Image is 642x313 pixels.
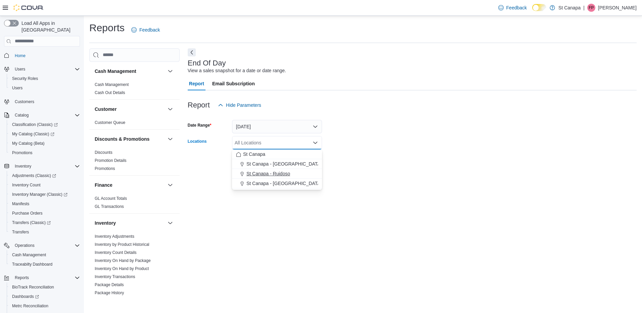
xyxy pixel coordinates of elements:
h3: Customer [95,106,117,113]
span: St Canapa - Ruidoso [246,170,290,177]
a: Promotions [9,149,35,157]
a: Security Roles [9,75,41,83]
span: St Canapa - [GEOGRAPHIC_DATA] [246,161,322,167]
button: Catalog [12,111,31,119]
span: Promotions [95,166,115,171]
button: Customers [1,97,83,106]
span: Adjustments (Classic) [9,172,80,180]
span: Email Subscription [212,77,255,90]
span: Transfers (Classic) [9,219,80,227]
span: Inventory Adjustments [95,234,134,239]
p: | [583,4,585,12]
button: Cash Management [166,67,174,75]
span: Feedback [506,4,527,11]
button: Promotions [7,148,83,158]
div: Customer [89,119,180,129]
button: Operations [1,241,83,250]
button: Hide Parameters [215,98,264,112]
span: Traceabilty Dashboard [12,262,52,267]
span: Metrc Reconciliation [12,303,48,309]
span: FP [589,4,594,12]
a: Adjustments (Classic) [7,171,83,180]
div: Discounts & Promotions [89,148,180,175]
span: Hide Parameters [226,102,261,108]
span: My Catalog (Classic) [9,130,80,138]
button: Cash Management [95,68,165,75]
span: Transfers [12,229,29,235]
button: Traceabilty Dashboard [7,260,83,269]
span: Feedback [139,27,160,33]
span: Transfers [9,228,80,236]
span: Reports [15,275,29,280]
button: Reports [12,274,32,282]
button: Transfers [7,227,83,237]
a: Home [12,52,28,60]
span: Inventory Manager (Classic) [9,190,80,198]
h3: End Of Day [188,59,226,67]
a: Transfers (Classic) [7,218,83,227]
span: Cash Management [95,82,129,87]
a: GL Transactions [95,204,124,209]
a: My Catalog (Beta) [9,139,47,147]
div: Cash Management [89,81,180,99]
span: Users [12,85,22,91]
a: Metrc Reconciliation [9,302,51,310]
span: Home [15,53,26,58]
a: Classification (Classic) [9,121,60,129]
span: Transfers (Classic) [12,220,51,225]
p: [PERSON_NAME] [598,4,637,12]
a: Traceabilty Dashboard [9,260,55,268]
button: Finance [95,182,165,188]
span: Users [15,66,25,72]
span: Customers [15,99,34,104]
button: Users [12,65,28,73]
span: Catalog [12,111,80,119]
a: Manifests [9,200,32,208]
span: Purchase Orders [9,209,80,217]
a: Package History [95,290,124,295]
a: Package Details [95,282,124,287]
button: Operations [12,241,37,250]
span: Cash Management [9,251,80,259]
a: My Catalog (Classic) [9,130,57,138]
span: Inventory Count Details [95,250,137,255]
h3: Cash Management [95,68,136,75]
span: Promotions [12,150,33,155]
img: Cova [13,4,44,11]
span: St Canapa [243,151,265,158]
span: My Catalog (Beta) [9,139,80,147]
button: St Canapa - [GEOGRAPHIC_DATA][PERSON_NAME] [232,179,322,188]
h1: Reports [89,21,125,35]
p: St Canapa [558,4,581,12]
button: Purchase Orders [7,209,83,218]
span: Inventory by Product Historical [95,242,149,247]
span: Customers [12,97,80,106]
button: Home [1,51,83,60]
span: Dashboards [9,293,80,301]
span: BioTrack Reconciliation [12,284,54,290]
button: Users [1,64,83,74]
span: Users [12,65,80,73]
div: Felix Palmer [587,4,595,12]
span: Catalog [15,113,29,118]
a: Customer Queue [95,120,125,125]
a: Promotion Details [95,158,127,163]
span: Inventory Transactions [95,274,135,279]
button: Cash Management [7,250,83,260]
span: Discounts [95,150,112,155]
span: Inventory On Hand by Package [95,258,151,263]
span: Security Roles [9,75,80,83]
button: Manifests [7,199,83,209]
span: Inventory On Hand by Product [95,266,149,271]
button: Close list of options [313,140,318,145]
label: Locations [188,139,207,144]
a: GL Account Totals [95,196,127,201]
span: Dashboards [12,294,39,299]
button: [DATE] [232,120,322,133]
span: Users [9,84,80,92]
h3: Report [188,101,210,109]
span: Inventory [12,162,80,170]
button: My Catalog (Beta) [7,139,83,148]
